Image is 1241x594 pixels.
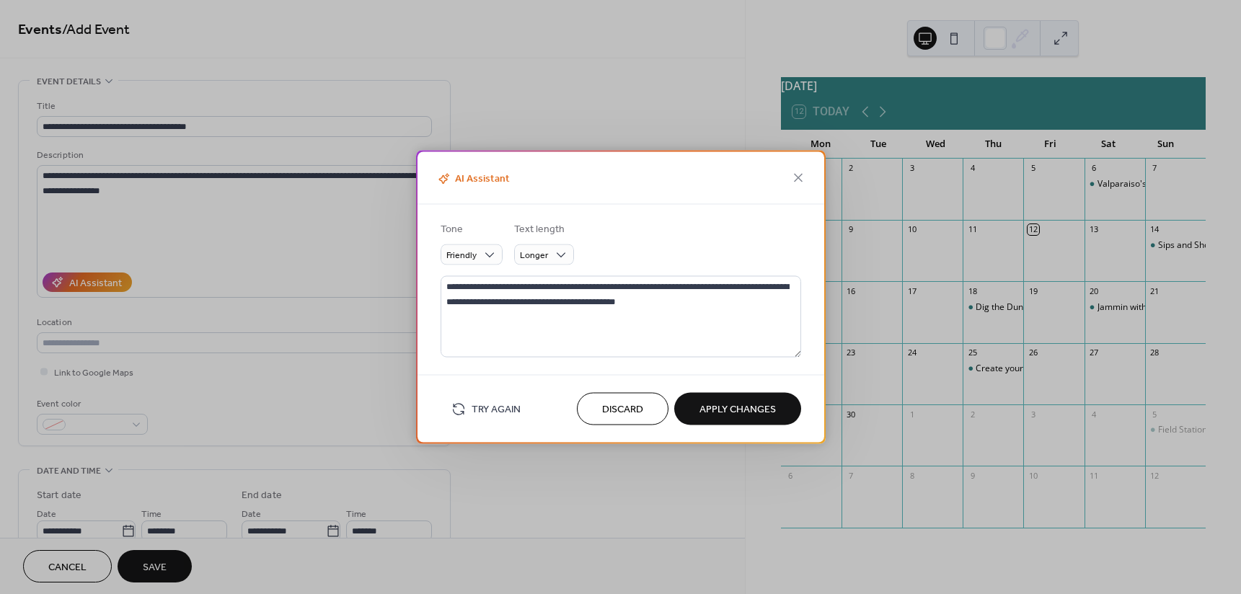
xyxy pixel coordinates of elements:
span: Longer [520,247,548,264]
span: AI Assistant [435,171,510,187]
div: Text length [514,222,571,237]
button: Discard [577,393,668,425]
span: Discard [602,402,643,417]
button: Apply Changes [674,393,801,425]
span: Try Again [472,402,521,417]
button: Try Again [441,397,531,421]
div: Tone [441,222,500,237]
span: Apply Changes [699,402,776,417]
span: Friendly [446,247,477,264]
